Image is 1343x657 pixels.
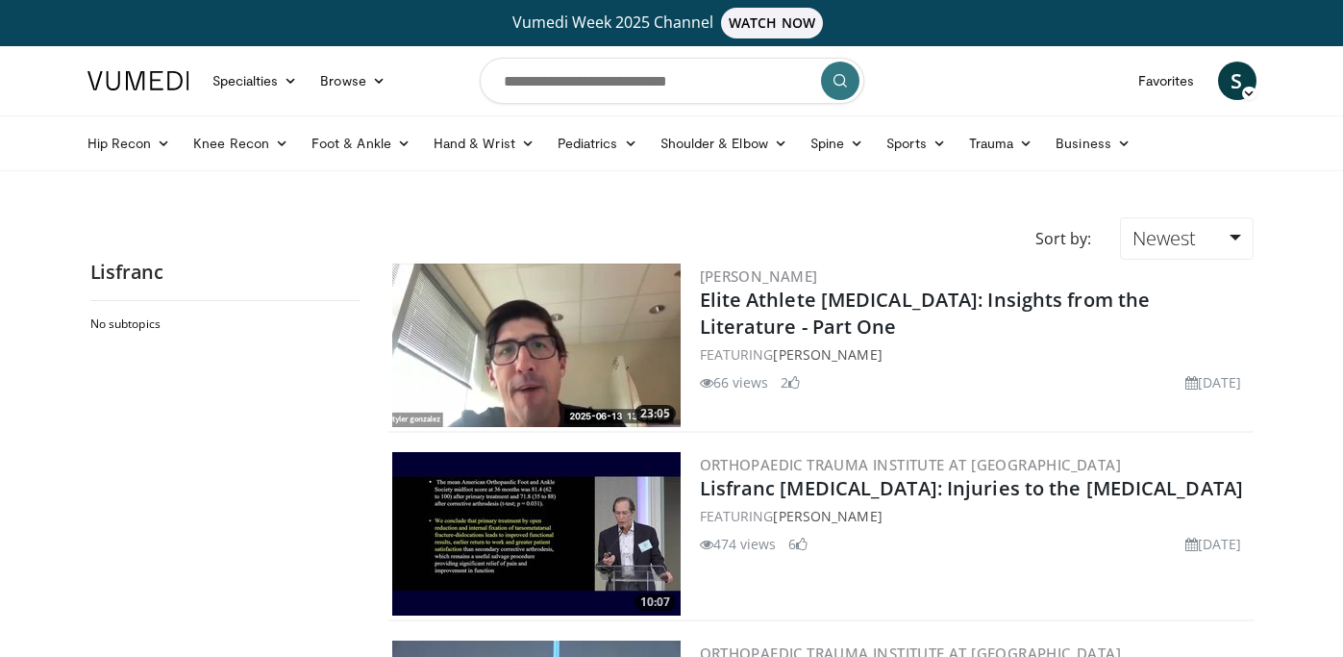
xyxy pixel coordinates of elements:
[781,372,800,392] li: 2
[392,452,681,616] a: 10:07
[392,264,681,427] img: 6ac62543-4869-4e65-9a32-f393e3950e9e.300x170_q85_crop-smart_upscale.jpg
[875,124,958,163] a: Sports
[1044,124,1142,163] a: Business
[90,260,360,285] h2: Lisfranc
[634,405,676,422] span: 23:05
[1132,225,1196,251] span: Newest
[700,455,1122,474] a: Orthopaedic Trauma Institute at [GEOGRAPHIC_DATA]
[649,124,799,163] a: Shoulder & Elbow
[480,58,864,104] input: Search topics, interventions
[392,452,681,616] img: 98561618-22f8-416e-982b-a25bf5984689.300x170_q85_crop-smart_upscale.jpg
[76,124,183,163] a: Hip Recon
[700,344,1250,365] div: FEATURING
[87,71,189,90] img: VuMedi Logo
[700,534,777,554] li: 474 views
[300,124,422,163] a: Foot & Ankle
[1120,217,1253,260] a: Newest
[90,8,1254,38] a: Vumedi Week 2025 ChannelWATCH NOW
[799,124,875,163] a: Spine
[721,8,823,38] span: WATCH NOW
[546,124,649,163] a: Pediatrics
[634,594,676,611] span: 10:07
[700,266,818,286] a: [PERSON_NAME]
[182,124,300,163] a: Knee Recon
[700,287,1151,340] a: Elite Athlete [MEDICAL_DATA]: Insights from the Literature - Part One
[700,372,769,392] li: 66 views
[422,124,546,163] a: Hand & Wrist
[700,475,1244,501] a: Lisfranc [MEDICAL_DATA]: Injuries to the [MEDICAL_DATA]
[700,506,1250,526] div: FEATURING
[788,534,808,554] li: 6
[1185,534,1242,554] li: [DATE]
[1185,372,1242,392] li: [DATE]
[958,124,1045,163] a: Trauma
[1021,217,1106,260] div: Sort by:
[309,62,397,100] a: Browse
[201,62,310,100] a: Specialties
[90,316,355,332] h2: No subtopics
[392,264,681,427] a: 23:05
[1218,62,1256,100] a: S
[1127,62,1206,100] a: Favorites
[773,507,882,525] a: [PERSON_NAME]
[773,345,882,364] a: [PERSON_NAME]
